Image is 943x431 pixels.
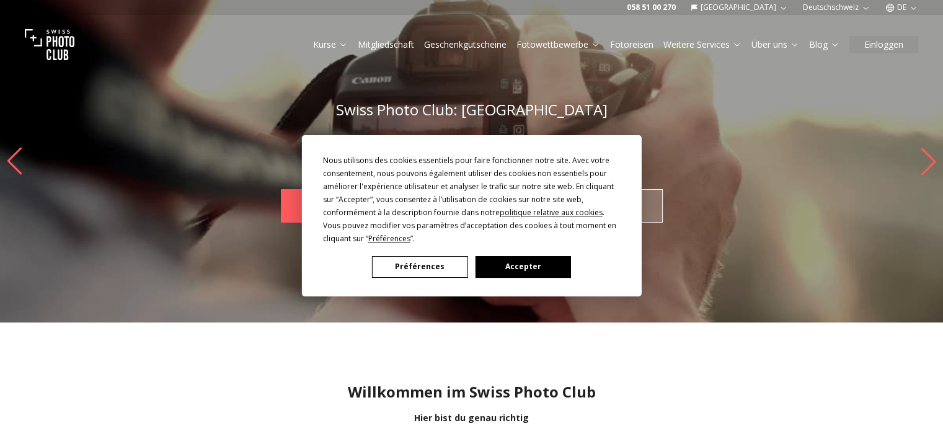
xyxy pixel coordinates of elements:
span: Préférences [368,233,410,244]
div: Nous utilisons des cookies essentiels pour faire fonctionner notre site. Avec votre consentement,... [323,154,621,245]
div: Cookie Consent Prompt [301,135,641,296]
button: Préférences [372,256,467,278]
button: Accepter [475,256,570,278]
span: politique relative aux cookies [500,207,603,218]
